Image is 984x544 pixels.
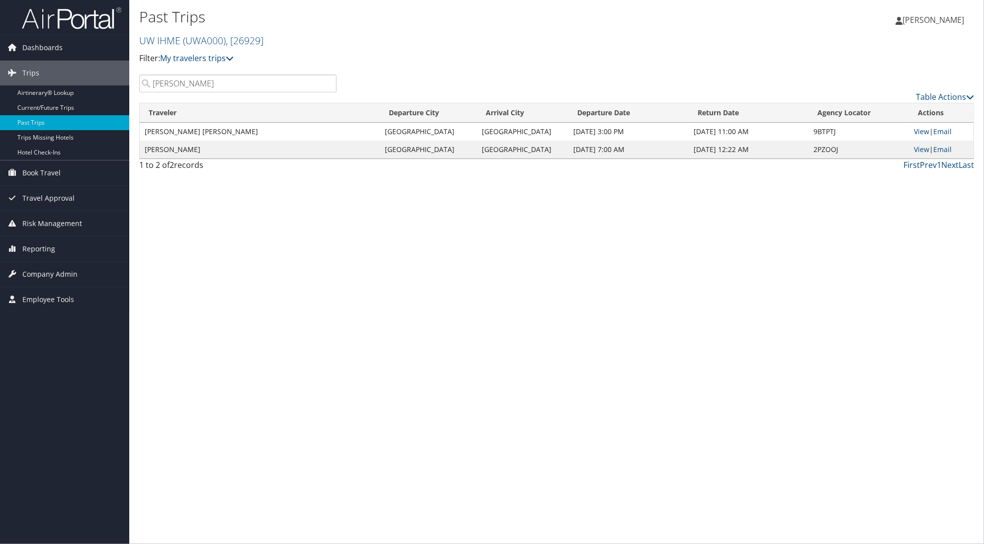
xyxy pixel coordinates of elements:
[22,287,74,312] span: Employee Tools
[937,159,941,170] a: 1
[903,159,920,170] a: First
[22,6,121,30] img: airportal-logo.png
[914,127,929,136] a: View
[226,34,264,47] span: , [ 26929 ]
[170,159,174,170] span: 2
[808,141,908,158] td: 2PZOOJ
[139,34,264,47] a: UW IHME
[380,141,477,158] td: [GEOGRAPHIC_DATA]
[909,103,974,123] th: Actions
[139,6,696,27] h1: Past Trips
[808,123,908,141] td: 9BTPTJ
[22,186,75,211] span: Travel Approval
[139,52,696,65] p: Filter:
[933,145,952,154] a: Email
[902,14,964,25] span: [PERSON_NAME]
[895,5,974,35] a: [PERSON_NAME]
[933,127,952,136] a: Email
[477,141,568,158] td: [GEOGRAPHIC_DATA]
[22,236,55,261] span: Reporting
[139,75,337,92] input: Search Traveler or Arrival City
[909,123,974,141] td: |
[140,141,380,158] td: [PERSON_NAME]
[568,141,689,158] td: [DATE] 7:00 AM
[22,262,78,287] span: Company Admin
[139,159,337,176] div: 1 to 2 of records
[140,103,380,123] th: Traveler: activate to sort column ascending
[914,145,929,154] a: View
[477,123,568,141] td: [GEOGRAPHIC_DATA]
[808,103,908,123] th: Agency Locator: activate to sort column ascending
[183,34,226,47] span: ( UWA000 )
[477,103,568,123] th: Arrival City: activate to sort column ascending
[959,159,974,170] a: Last
[380,123,477,141] td: [GEOGRAPHIC_DATA]
[140,123,380,141] td: [PERSON_NAME] [PERSON_NAME]
[380,103,477,123] th: Departure City: activate to sort column ascending
[909,141,974,158] td: |
[689,103,809,123] th: Return Date: activate to sort column ascending
[22,61,39,85] span: Trips
[920,159,937,170] a: Prev
[160,53,234,64] a: My travelers trips
[568,103,689,123] th: Departure Date: activate to sort column ascending
[941,159,959,170] a: Next
[568,123,689,141] td: [DATE] 3:00 PM
[22,35,63,60] span: Dashboards
[689,123,809,141] td: [DATE] 11:00 AM
[916,91,974,102] a: Table Actions
[22,211,82,236] span: Risk Management
[22,160,61,185] span: Book Travel
[689,141,809,158] td: [DATE] 12:22 AM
